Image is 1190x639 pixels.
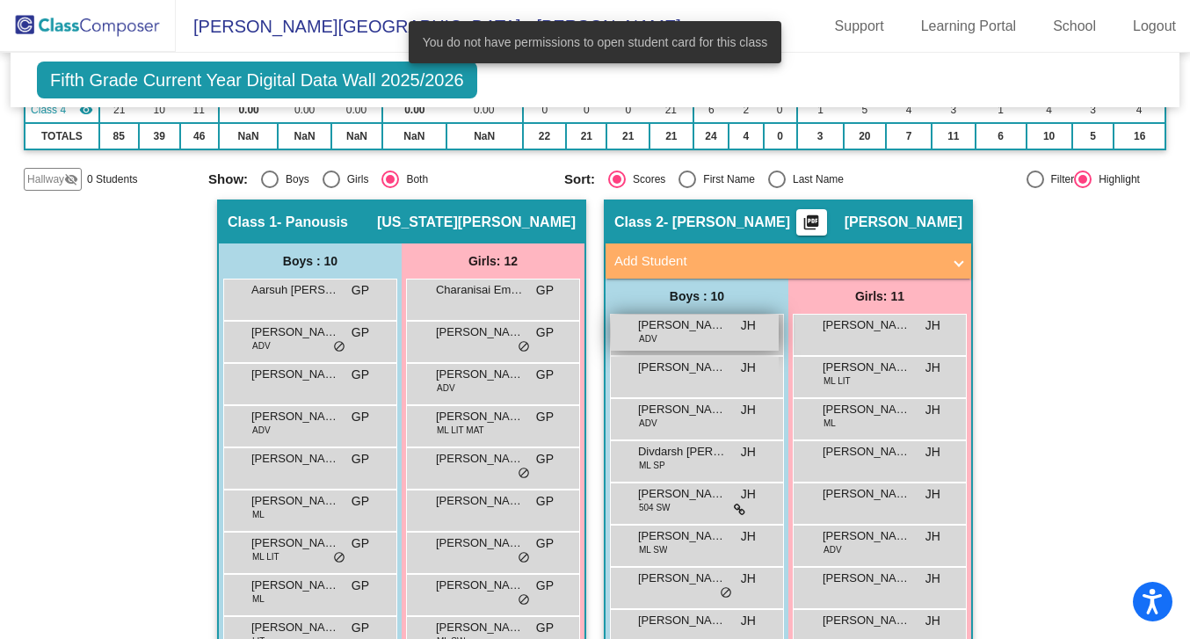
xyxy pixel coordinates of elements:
a: School [1039,12,1110,40]
mat-radio-group: Select an option [564,171,907,188]
span: [PERSON_NAME] [251,492,339,510]
mat-icon: visibility_off [64,172,78,186]
a: Learning Portal [907,12,1031,40]
span: - [PERSON_NAME] [664,214,790,231]
span: [PERSON_NAME] [251,323,339,341]
span: do_not_disturb_alt [333,551,345,565]
div: Last Name [786,171,844,187]
span: JH [925,316,940,335]
span: [PERSON_NAME] [823,485,911,503]
button: Print Students Details [796,209,827,236]
div: Filter [1044,171,1075,187]
span: [PERSON_NAME] [823,401,911,418]
mat-icon: picture_as_pdf [801,214,822,238]
td: 4 [729,123,763,149]
td: 24 [693,123,729,149]
td: 1 [976,97,1027,123]
td: 5 [1072,123,1114,149]
td: Samantha Gavigan - Gavigan [25,97,99,123]
span: [PERSON_NAME] [823,359,911,376]
td: 46 [180,123,219,149]
span: [PERSON_NAME] [845,214,962,231]
td: NaN [446,123,523,149]
td: 0.00 [219,97,278,123]
span: 504 SW [639,501,671,514]
span: [PERSON_NAME] [436,323,524,341]
td: TOTALS [25,123,99,149]
span: [PERSON_NAME] [436,534,524,552]
span: JH [741,359,756,377]
span: JH [925,359,940,377]
span: JH [741,316,756,335]
span: GP [352,492,369,511]
span: [PERSON_NAME] [823,570,911,587]
span: [PERSON_NAME] [251,577,339,594]
span: GP [536,450,554,468]
span: [PERSON_NAME] [823,443,911,461]
div: Scores [626,171,665,187]
div: Boys [279,171,309,187]
span: [PERSON_NAME] [251,408,339,425]
span: Show: [208,171,248,187]
div: Girls [340,171,369,187]
td: 6 [693,97,729,123]
span: ML [252,592,265,606]
span: GP [536,619,554,637]
td: 22 [523,123,566,149]
span: Charanisai Embadi [436,281,524,299]
td: 20 [844,123,887,149]
td: 11 [180,97,219,123]
td: 0 [606,97,649,123]
span: [PERSON_NAME] [638,570,726,587]
mat-icon: visibility [79,103,93,117]
span: GP [352,577,369,595]
span: Class 2 [614,214,664,231]
span: ML [824,417,836,430]
span: JH [925,401,940,419]
span: [PERSON_NAME] [251,619,339,636]
span: ML SP [639,459,665,472]
span: do_not_disturb_alt [720,586,732,600]
td: 11 [932,123,975,149]
span: JH [741,401,756,419]
span: JH [925,527,940,546]
td: 21 [649,123,693,149]
div: Highlight [1092,171,1140,187]
td: 10 [1027,123,1072,149]
span: do_not_disturb_alt [518,593,530,607]
span: JH [741,612,756,630]
span: [PERSON_NAME] [436,450,524,468]
div: Girls: 11 [788,279,971,314]
span: ML LIT MAT [437,424,484,437]
div: Girls: 12 [402,243,584,279]
span: GP [536,577,554,595]
span: GP [352,323,369,342]
td: 21 [99,97,139,123]
td: 16 [1114,123,1165,149]
span: ML SW [639,543,667,556]
span: JH [925,612,940,630]
td: 21 [649,97,693,123]
div: First Name [696,171,755,187]
mat-radio-group: Select an option [208,171,551,188]
td: 4 [1027,97,1072,123]
td: 0 [523,97,566,123]
span: GP [536,366,554,384]
span: Hallway [27,171,64,187]
span: [PERSON_NAME] [823,612,911,629]
td: 2 [729,97,763,123]
span: [PERSON_NAME] [436,577,524,594]
div: Both [399,171,428,187]
td: 4 [886,97,932,123]
mat-expansion-panel-header: Add Student [606,243,971,279]
span: [PERSON_NAME] [251,450,339,468]
div: Boys : 10 [606,279,788,314]
span: Class 4 [31,102,66,118]
td: 0.00 [331,97,382,123]
td: 0 [764,97,797,123]
td: 3 [797,123,844,149]
span: ADV [639,417,657,430]
span: JH [741,443,756,461]
td: NaN [219,123,278,149]
span: [PERSON_NAME] [436,492,524,510]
